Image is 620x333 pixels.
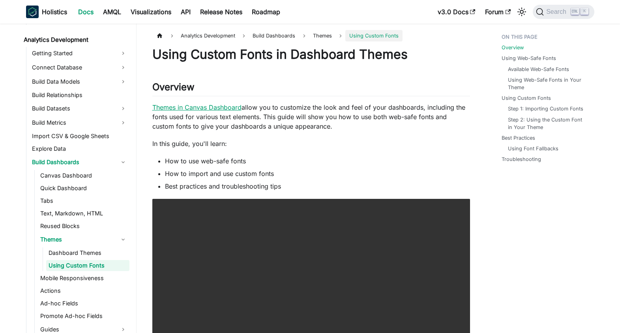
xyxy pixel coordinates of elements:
[152,103,470,131] p: allow you to customize the look and feel of your dashboards, including the fonts used for various...
[30,75,129,88] a: Build Data Models
[46,247,129,258] a: Dashboard Themes
[177,30,239,41] span: Analytics Development
[502,155,541,163] a: Troubleshooting
[30,116,129,129] a: Build Metrics
[345,30,403,41] span: Using Custom Fonts
[502,54,556,62] a: Using Web-Safe Fonts
[247,6,285,18] a: Roadmap
[508,116,586,131] a: Step 2: Using the Custom Font in Your Theme
[21,34,129,45] a: Analytics Development
[152,30,470,41] nav: Breadcrumbs
[98,6,126,18] a: AMQL
[38,183,129,194] a: Quick Dashboard
[195,6,247,18] a: Release Notes
[533,5,594,19] button: Search (Ctrl+K)
[38,208,129,219] a: Text, Markdown, HTML
[30,156,129,168] a: Build Dashboards
[152,81,470,96] h2: Overview
[433,6,480,18] a: v3.0 Docs
[46,260,129,271] a: Using Custom Fonts
[165,156,470,166] li: How to use web-safe fonts
[152,30,167,41] a: Home page
[515,6,528,18] button: Switch between dark and light mode (currently light mode)
[152,47,470,62] h1: Using Custom Fonts in Dashboard Themes
[26,6,39,18] img: Holistics
[309,30,336,41] span: Themes
[126,6,176,18] a: Visualizations
[26,6,67,18] a: HolisticsHolistics
[502,44,524,51] a: Overview
[165,169,470,178] li: How to import and use custom fonts
[30,47,129,60] a: Getting Started
[38,311,129,322] a: Promote Ad-hoc Fields
[152,139,470,148] p: In this guide, you'll learn:
[176,6,195,18] a: API
[508,145,558,152] a: Using Font Fallbacks
[38,195,129,206] a: Tabs
[30,61,129,74] a: Connect Database
[480,6,515,18] a: Forum
[38,298,129,309] a: Ad-hoc Fields
[73,6,98,18] a: Docs
[508,76,586,91] a: Using Web-Safe Fonts in Your Theme
[38,233,129,246] a: Themes
[38,273,129,284] a: Mobile Responsiveness
[502,94,551,102] a: Using Custom Fonts
[38,285,129,296] a: Actions
[30,90,129,101] a: Build Relationships
[30,143,129,154] a: Explore Data
[152,103,242,111] a: Themes in Canvas Dashboard
[30,102,129,115] a: Build Datasets
[42,7,67,17] b: Holistics
[165,181,470,191] li: Best practices and troubleshooting tips
[38,221,129,232] a: Reused Blocks
[502,134,535,142] a: Best Practices
[30,131,129,142] a: Import CSV & Google Sheets
[544,8,571,15] span: Search
[508,105,583,112] a: Step 1: Importing Custom Fonts
[581,8,588,15] kbd: K
[249,30,299,41] span: Build Dashboards
[38,170,129,181] a: Canvas Dashboard
[18,24,137,333] nav: Docs sidebar
[508,65,569,73] a: Available Web-Safe Fonts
